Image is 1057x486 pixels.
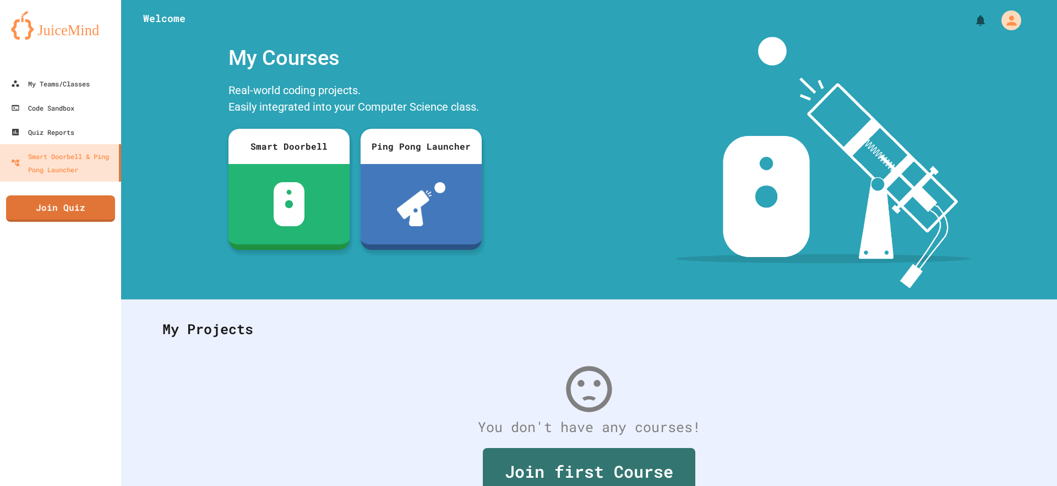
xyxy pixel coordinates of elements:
div: My Courses [223,37,487,79]
div: My Account [990,8,1024,33]
div: Smart Doorbell & Ping Pong Launcher [11,150,115,176]
a: Join Quiz [6,195,115,222]
div: Real-world coding projects. Easily integrated into your Computer Science class. [223,79,487,121]
img: logo-orange.svg [11,11,110,40]
div: My Teams/Classes [11,77,90,90]
div: Ping Pong Launcher [361,129,482,164]
iframe: chat widget [966,394,1046,441]
div: My Notifications [954,11,990,30]
div: Code Sandbox [11,101,74,114]
iframe: chat widget [1011,442,1046,475]
div: My Projects [151,308,1027,351]
img: ppl-with-ball.png [397,182,446,226]
img: banner-image-my-projects.png [675,37,971,288]
div: You don't have any courses! [151,417,1027,438]
div: Smart Doorbell [228,129,350,164]
img: sdb-white.svg [274,182,305,226]
div: Quiz Reports [11,125,74,139]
